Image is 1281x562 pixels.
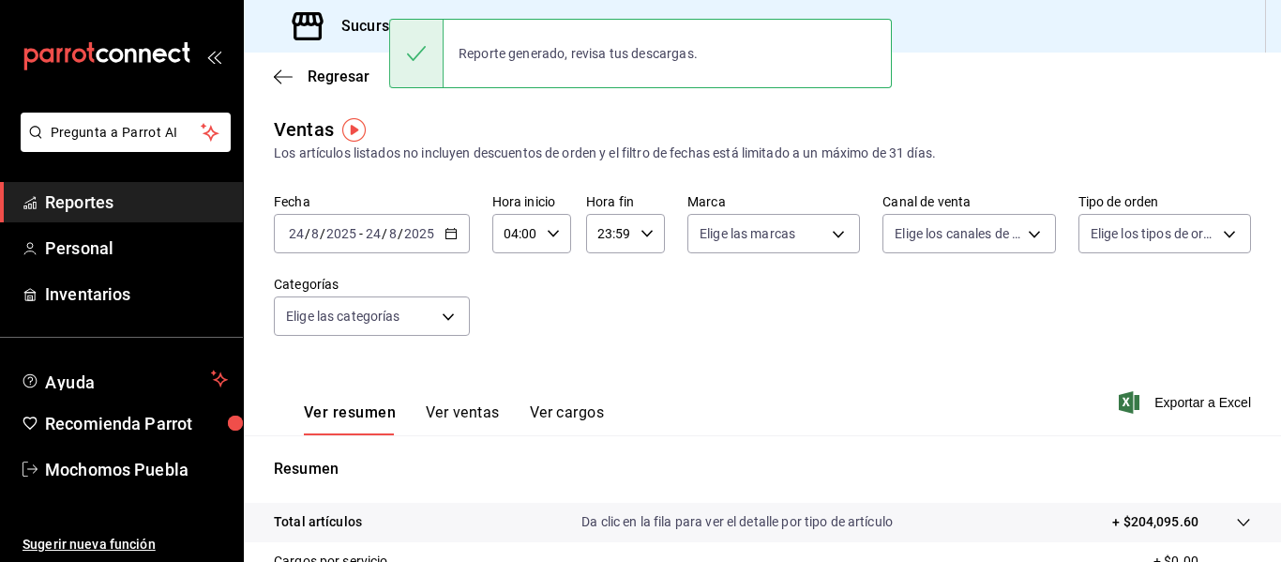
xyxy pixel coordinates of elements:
span: Ayuda [45,368,203,390]
img: Tooltip marker [342,118,366,142]
input: ---- [403,226,435,241]
span: Personal [45,235,228,261]
span: Pregunta a Parrot AI [51,123,202,143]
button: Pregunta a Parrot AI [21,113,231,152]
span: Elige los canales de venta [895,224,1020,243]
input: -- [310,226,320,241]
input: -- [388,226,398,241]
p: + $204,095.60 [1112,512,1198,532]
button: Regresar [274,68,369,85]
span: Elige los tipos de orden [1091,224,1216,243]
label: Tipo de orden [1078,195,1251,208]
label: Canal de venta [882,195,1055,208]
button: Ver ventas [426,403,500,435]
button: open_drawer_menu [206,49,221,64]
div: Los artículos listados no incluyen descuentos de orden y el filtro de fechas está limitado a un m... [274,144,1251,163]
div: navigation tabs [304,403,604,435]
span: / [320,226,325,241]
span: Inventarios [45,281,228,307]
p: Total artículos [274,512,362,532]
span: Reportes [45,190,228,215]
label: Hora fin [586,195,665,208]
span: Elige las categorías [286,307,400,326]
label: Marca [687,195,860,208]
button: Exportar a Excel [1123,391,1251,414]
input: ---- [325,226,357,241]
span: Regresar [308,68,369,85]
a: Pregunta a Parrot AI [13,136,231,156]
label: Categorías [274,278,470,291]
button: Ver cargos [530,403,605,435]
span: Recomienda Parrot [45,411,228,436]
button: Ver resumen [304,403,396,435]
span: / [398,226,403,241]
span: Sugerir nueva función [23,535,228,554]
input: -- [365,226,382,241]
span: / [305,226,310,241]
div: Ventas [274,115,334,144]
h3: Sucursal: Mochomos ([GEOGRAPHIC_DATA]) [326,15,647,38]
span: Elige las marcas [700,224,795,243]
input: -- [288,226,305,241]
p: Resumen [274,458,1251,480]
span: Mochomos Puebla [45,457,228,482]
div: Reporte generado, revisa tus descargas. [444,33,713,74]
label: Hora inicio [492,195,571,208]
span: - [359,226,363,241]
span: / [382,226,387,241]
p: Da clic en la fila para ver el detalle por tipo de artículo [581,512,893,532]
label: Fecha [274,195,470,208]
